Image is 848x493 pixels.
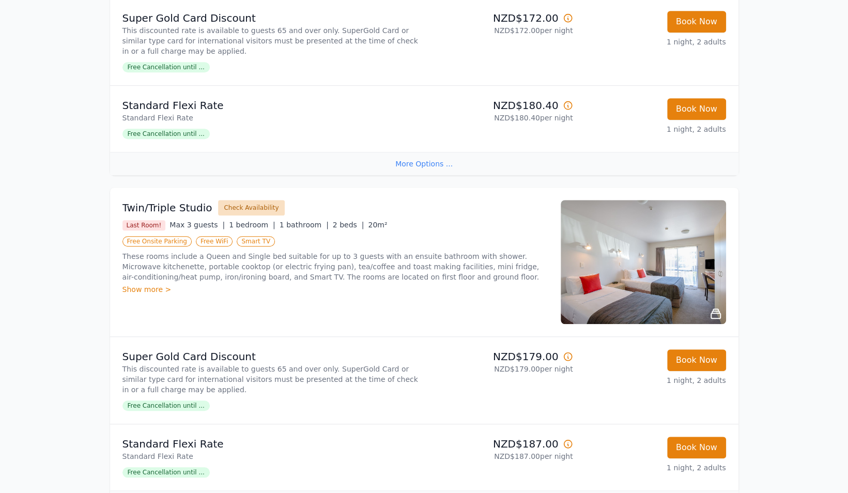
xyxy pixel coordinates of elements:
[169,221,225,229] span: Max 3 guests |
[368,221,387,229] span: 20m²
[428,451,573,461] p: NZD$187.00 per night
[122,98,420,113] p: Standard Flexi Rate
[122,201,212,215] h3: Twin/Triple Studio
[122,364,420,395] p: This discounted rate is available to guests 65 and over only. SuperGold Card or similar type card...
[122,113,420,123] p: Standard Flexi Rate
[122,467,210,477] span: Free Cancellation until ...
[196,236,233,246] span: Free WiFi
[122,25,420,56] p: This discounted rate is available to guests 65 and over only. SuperGold Card or similar type card...
[428,11,573,25] p: NZD$172.00
[122,349,420,364] p: Super Gold Card Discount
[333,221,364,229] span: 2 beds |
[428,364,573,374] p: NZD$179.00 per night
[122,284,548,295] div: Show more >
[122,11,420,25] p: Super Gold Card Discount
[428,25,573,36] p: NZD$172.00 per night
[667,98,726,120] button: Book Now
[122,400,210,411] span: Free Cancellation until ...
[122,129,210,139] span: Free Cancellation until ...
[428,98,573,113] p: NZD$180.40
[428,437,573,451] p: NZD$187.00
[122,451,420,461] p: Standard Flexi Rate
[667,349,726,371] button: Book Now
[229,221,275,229] span: 1 bedroom |
[581,37,726,47] p: 1 night, 2 adults
[122,251,548,282] p: These rooms include a Queen and Single bed suitable for up to 3 guests with an ensuite bathroom w...
[122,220,166,230] span: Last Room!
[581,124,726,134] p: 1 night, 2 adults
[122,236,192,246] span: Free Onsite Parking
[428,349,573,364] p: NZD$179.00
[581,375,726,386] p: 1 night, 2 adults
[218,200,284,215] button: Check Availability
[122,437,420,451] p: Standard Flexi Rate
[237,236,275,246] span: Smart TV
[280,221,329,229] span: 1 bathroom |
[581,463,726,473] p: 1 night, 2 adults
[667,11,726,33] button: Book Now
[110,152,738,175] div: More Options ...
[122,62,210,72] span: Free Cancellation until ...
[428,113,573,123] p: NZD$180.40 per night
[667,437,726,458] button: Book Now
